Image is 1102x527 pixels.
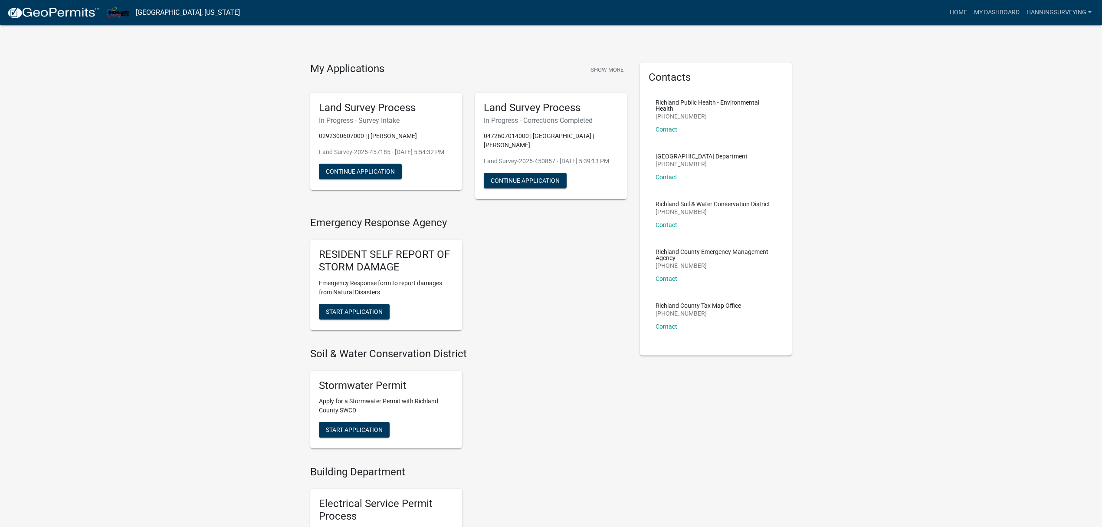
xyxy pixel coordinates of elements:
p: [GEOGRAPHIC_DATA] Department [656,153,748,159]
h5: RESIDENT SELF REPORT OF STORM DAMAGE [319,248,453,273]
button: Start Application [319,304,390,319]
p: Land Survey-2025-450857 - [DATE] 5:39:13 PM [484,157,618,166]
a: Contact [656,323,677,330]
button: Continue Application [484,173,567,188]
p: Land Survey-2025-457185 - [DATE] 5:54:32 PM [319,148,453,157]
button: Continue Application [319,164,402,179]
h5: Land Survey Process [319,102,453,114]
h4: Building Department [310,466,627,478]
p: Richland Public Health - Environmental Health [656,99,776,112]
img: Richland County, Ohio [107,7,129,18]
h4: My Applications [310,63,384,76]
h5: Land Survey Process [484,102,618,114]
a: Home [946,4,971,21]
h4: Soil & Water Conservation District [310,348,627,360]
p: Richland County Emergency Management Agency [656,249,776,261]
p: Richland County Tax Map Office [656,303,741,309]
p: Apply for a Stormwater Permit with Richland County SWCD [319,397,453,415]
button: Start Application [319,422,390,438]
h4: Emergency Response Agency [310,217,627,229]
span: Start Application [326,426,383,433]
p: 0292300607000 | | [PERSON_NAME] [319,132,453,141]
h6: In Progress - Corrections Completed [484,116,618,125]
h6: In Progress - Survey Intake [319,116,453,125]
p: Emergency Response form to report damages from Natural Disasters [319,279,453,297]
a: My Dashboard [971,4,1023,21]
p: [PHONE_NUMBER] [656,310,741,316]
h5: Stormwater Permit [319,379,453,392]
span: Start Application [326,308,383,315]
p: [PHONE_NUMBER] [656,263,776,269]
a: HanningSurveying [1023,4,1095,21]
h5: Contacts [649,71,783,84]
h5: Electrical Service Permit Process [319,497,453,523]
p: Richland Soil & Water Conservation District [656,201,770,207]
a: Contact [656,126,677,133]
a: Contact [656,221,677,228]
p: [PHONE_NUMBER] [656,161,748,167]
a: [GEOGRAPHIC_DATA], [US_STATE] [136,5,240,20]
p: [PHONE_NUMBER] [656,113,776,119]
p: [PHONE_NUMBER] [656,209,770,215]
a: Contact [656,275,677,282]
button: Show More [587,63,627,77]
p: 0472607014000 | [GEOGRAPHIC_DATA] | [PERSON_NAME] [484,132,618,150]
a: Contact [656,174,677,181]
